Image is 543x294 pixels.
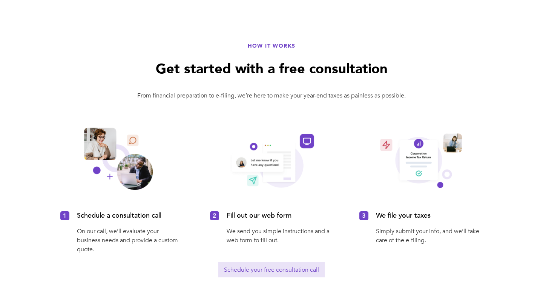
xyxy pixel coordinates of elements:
div: Schedule a consultation call [77,211,184,220]
div: Simply submit your info, and we’ll take care of the e-filing. [376,227,483,245]
div: We file your taxes [376,211,483,220]
div: On our call, we’ll evaluate your business needs and provide a custom quote. [77,227,184,254]
div: HOW IT WORKS [60,42,483,50]
div: We send you simple instructions and a web form to fill out. [227,227,333,245]
h1: Get started with a free consultation [60,61,483,77]
a: Schedule your free consultation call [218,262,325,277]
div: Fill out our web form [227,211,333,220]
div: From financial preparation to e-filing, we’re here to make your year-end taxes as painless as pos... [60,92,483,100]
